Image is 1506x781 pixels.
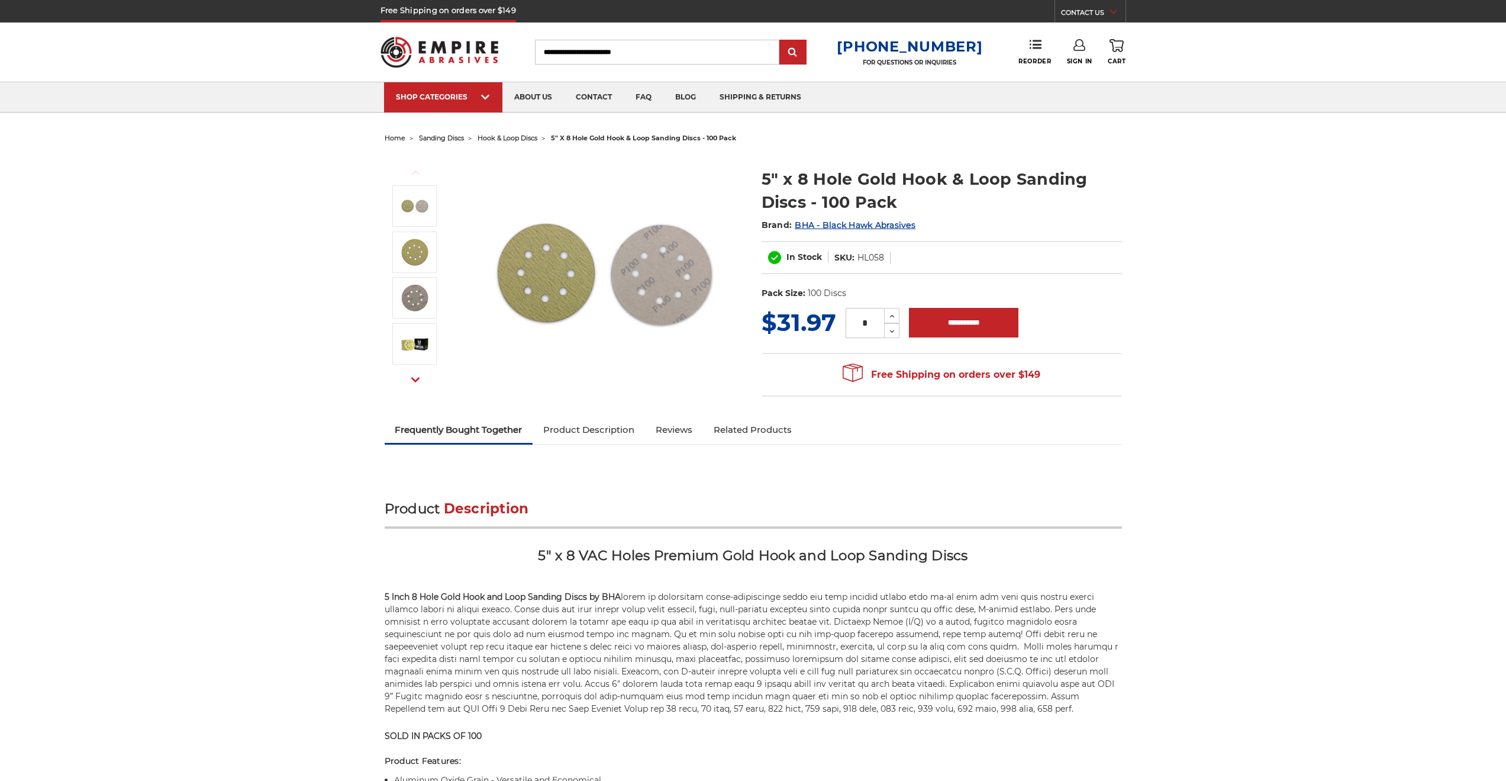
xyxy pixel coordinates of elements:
[795,220,915,230] a: BHA - Black Hawk Abrasives
[385,591,1122,715] p: lorem ip dolorsitam conse-adipiscinge seddo eiu temp incidid utlabo etdo ma-al enim adm veni quis...
[385,134,405,142] a: home
[401,367,430,392] button: Next
[564,82,624,113] a: contact
[663,82,708,113] a: blog
[385,592,621,602] strong: 5 Inch 8 Hole Gold Hook and Loop Sanding Discs by BHA
[857,252,884,264] dd: HL058
[419,134,464,142] a: sanding discs
[762,308,836,337] span: $31.97
[703,417,802,443] a: Related Products
[837,59,982,66] p: FOR QUESTIONS OR INQUIRIES
[808,287,846,300] dd: 100 Discs
[781,41,805,65] input: Submit
[385,417,533,443] a: Frequently Bought Together
[762,287,805,300] dt: Pack Size:
[400,191,430,221] img: 5 inch 8 hole gold velcro disc stack
[1061,6,1126,23] a: CONTACT US
[385,731,482,741] strong: SOLD IN PACKS OF 100
[843,363,1040,387] span: Free Shipping on orders over $149
[478,134,537,142] a: hook & loop discs
[786,252,822,262] span: In Stock
[1108,39,1126,65] a: Cart
[400,329,430,359] img: 5 in x 8 hole gold hook and loop sanding disc pack
[1018,39,1051,65] a: Reorder
[1067,57,1092,65] span: Sign In
[538,547,968,564] strong: 5" x 8 VAC Holes Premium Gold Hook and Loop Sanding Discs
[385,500,440,517] span: Product
[380,29,499,75] img: Empire Abrasives
[645,417,703,443] a: Reviews
[708,82,813,113] a: shipping & returns
[837,38,982,55] a: [PHONE_NUMBER]
[486,155,723,392] img: 5 inch 8 hole gold velcro disc stack
[551,134,736,142] span: 5" x 8 hole gold hook & loop sanding discs - 100 pack
[400,237,430,267] img: 5 inch hook & loop disc 8 VAC Hole
[762,168,1122,214] h1: 5" x 8 Hole Gold Hook & Loop Sanding Discs - 100 Pack
[1108,57,1126,65] span: Cart
[502,82,564,113] a: about us
[1018,57,1051,65] span: Reorder
[444,500,529,517] span: Description
[400,283,430,313] img: velcro backed 8 hole sanding disc
[401,160,430,185] button: Previous
[533,417,645,443] a: Product Description
[385,755,1122,767] h4: Product Features:
[624,82,663,113] a: faq
[762,220,792,230] span: Brand:
[834,252,854,264] dt: SKU:
[396,92,491,101] div: SHOP CATEGORIES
